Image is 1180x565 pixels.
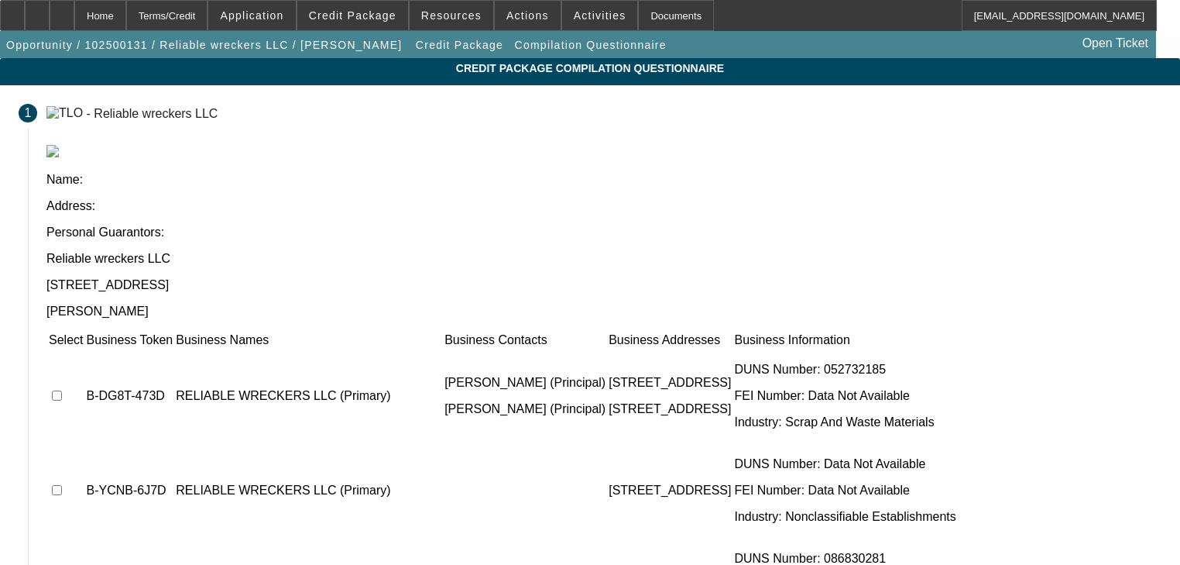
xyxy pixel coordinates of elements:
p: DUNS Number: 052732185 [734,363,955,377]
td: Business Contacts [444,332,606,348]
p: FEI Number: Data Not Available [734,484,955,498]
span: Compilation Questionnaire [515,39,667,51]
span: Resources [421,9,482,22]
p: [STREET_ADDRESS] [609,484,731,498]
td: B-DG8T-473D [85,350,173,443]
td: B-YCNB-6J7D [85,444,173,537]
p: [PERSON_NAME] (Principal) [444,402,605,416]
p: Address: [46,199,1161,213]
p: Industry: Nonclassifiable Establishments [734,510,955,524]
span: 1 [25,106,32,120]
img: tlo.png [46,145,59,157]
td: Business Addresses [608,332,732,348]
p: RELIABLE WRECKERS LLC (Primary) [176,389,441,403]
p: Reliable wreckers LLC [46,252,1161,266]
p: RELIABLE WRECKERS LLC (Primary) [176,484,441,498]
span: Activities [574,9,626,22]
button: Compilation Questionnaire [511,31,671,59]
button: Credit Package [412,31,507,59]
p: Name: [46,173,1161,187]
p: [PERSON_NAME] (Principal) [444,376,605,390]
img: TLO [46,106,83,120]
span: Actions [506,9,549,22]
p: Personal Guarantors: [46,226,1161,239]
span: Application [220,9,283,22]
p: [STREET_ADDRESS] [46,278,1161,292]
button: Credit Package [297,1,408,30]
p: DUNS Number: Data Not Available [734,457,955,471]
p: [STREET_ADDRESS] [609,402,731,416]
td: Business Token [85,332,173,348]
span: Credit Package [309,9,396,22]
p: [PERSON_NAME] [46,305,1161,319]
span: Opportunity / 102500131 / Reliable wreckers LLC / [PERSON_NAME] [6,39,402,51]
button: Application [208,1,295,30]
p: [STREET_ADDRESS] [609,376,731,390]
span: Credit Package [416,39,503,51]
td: Business Names [175,332,442,348]
div: - Reliable wreckers LLC [87,106,218,119]
button: Activities [562,1,638,30]
span: Credit Package Compilation Questionnaire [12,62,1168,74]
p: Industry: Scrap And Waste Materials [734,415,955,429]
p: FEI Number: Data Not Available [734,389,955,403]
a: Open Ticket [1076,30,1154,57]
td: Select [48,332,84,348]
td: Business Information [733,332,956,348]
button: Resources [410,1,493,30]
button: Actions [495,1,561,30]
